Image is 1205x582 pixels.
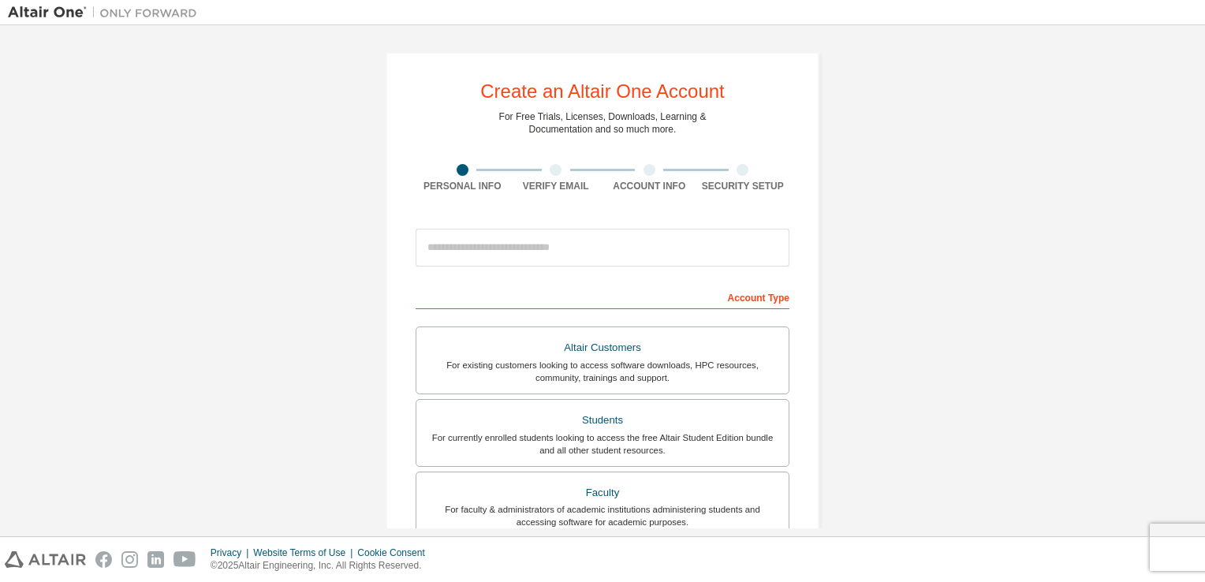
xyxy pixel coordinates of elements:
[426,337,779,359] div: Altair Customers
[426,409,779,431] div: Students
[509,180,603,192] div: Verify Email
[426,359,779,384] div: For existing customers looking to access software downloads, HPC resources, community, trainings ...
[147,551,164,568] img: linkedin.svg
[357,547,434,559] div: Cookie Consent
[499,110,707,136] div: For Free Trials, Licenses, Downloads, Learning & Documentation and so much more.
[696,180,790,192] div: Security Setup
[426,431,779,457] div: For currently enrolled students looking to access the free Altair Student Edition bundle and all ...
[5,551,86,568] img: altair_logo.svg
[121,551,138,568] img: instagram.svg
[416,180,509,192] div: Personal Info
[416,284,789,309] div: Account Type
[95,551,112,568] img: facebook.svg
[173,551,196,568] img: youtube.svg
[480,82,725,101] div: Create an Altair One Account
[426,503,779,528] div: For faculty & administrators of academic institutions administering students and accessing softwa...
[211,559,435,573] p: © 2025 Altair Engineering, Inc. All Rights Reserved.
[211,547,253,559] div: Privacy
[8,5,205,21] img: Altair One
[426,482,779,504] div: Faculty
[602,180,696,192] div: Account Info
[253,547,357,559] div: Website Terms of Use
